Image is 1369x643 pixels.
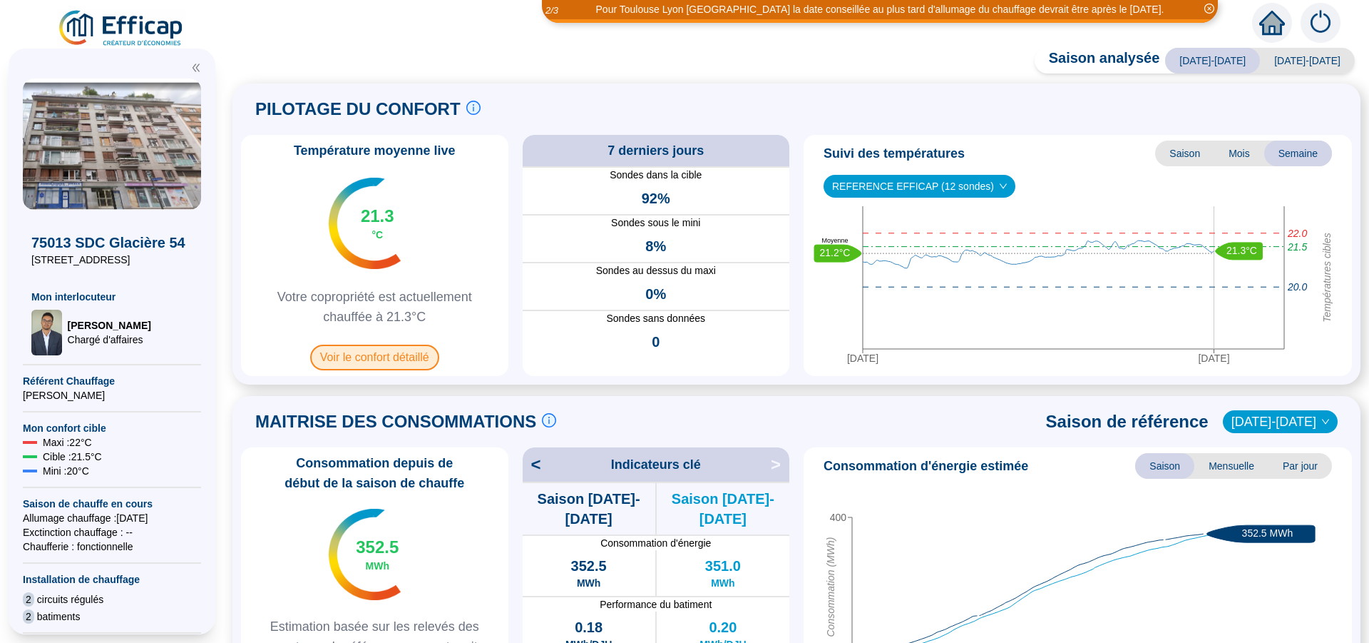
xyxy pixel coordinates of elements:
[466,101,481,115] span: info-circle
[523,311,790,326] span: Sondes sans données
[361,205,394,228] span: 21.3
[523,597,790,612] span: Performance du batiment
[542,413,556,427] span: info-circle
[607,141,704,161] span: 7 derniers jours
[23,572,201,587] span: Installation de chauffage
[832,176,1007,197] span: REFERENCE EFFICAP (12 sondes)
[1226,244,1257,255] text: 21.3°C
[329,178,401,269] img: indicateur températures
[611,455,701,475] span: Indicateurs clé
[247,453,503,493] span: Consommation depuis de début de la saison de chauffe
[68,318,151,333] span: [PERSON_NAME]
[1321,417,1330,426] span: down
[771,453,789,476] span: >
[255,410,536,433] span: MAITRISE DES CONSOMMATIONS
[37,609,81,624] span: batiments
[1287,241,1307,252] tspan: 21.5
[68,333,151,347] span: Chargé d'affaires
[31,253,193,267] span: [STREET_ADDRESS]
[1287,228,1307,239] tspan: 22.0
[523,263,790,278] span: Sondes au dessus du maxi
[285,141,464,161] span: Température moyenne live
[1321,233,1333,323] tspan: Températures cibles
[709,617,737,637] span: 0.20
[31,233,193,253] span: 75013 SDC Glacière 54
[1035,48,1160,74] span: Saison analysée
[356,536,399,559] span: 352.5
[657,489,789,529] span: Saison [DATE]-[DATE]
[23,540,201,554] span: Chaufferie : fonctionnelle
[1165,48,1260,74] span: [DATE]-[DATE]
[825,537,836,637] tspan: Consommation (MWh)
[824,143,965,163] span: Suivi des températures
[43,464,89,478] span: Mini : 20 °C
[1268,453,1332,479] span: Par jour
[642,188,670,208] span: 92%
[523,453,541,476] span: <
[824,456,1028,476] span: Consommation d'énergie estimée
[23,511,201,525] span: Allumage chauffage : [DATE]
[1231,411,1329,432] span: 2023-2024
[191,63,201,73] span: double-left
[23,592,34,607] span: 2
[1301,3,1340,43] img: alerts
[1204,4,1214,14] span: close-circle
[577,576,600,590] span: MWh
[23,525,201,540] span: Exctinction chauffage : --
[596,2,1164,17] div: Pour Toulouse Lyon [GEOGRAPHIC_DATA] la date conseillée au plus tard d'allumage du chauffage devr...
[1046,410,1209,433] span: Saison de référence
[37,592,103,607] span: circuits régulés
[645,236,666,256] span: 8%
[57,9,186,49] img: efficap energie logo
[23,374,201,388] span: Référent Chauffage
[830,512,847,523] tspan: 400
[847,353,878,364] tspan: [DATE]
[711,576,734,590] span: MWh
[23,388,201,402] span: [PERSON_NAME]
[821,237,848,244] text: Moyenne
[1259,10,1285,36] span: home
[43,450,102,464] span: Cible : 21.5 °C
[523,489,655,529] span: Saison [DATE]-[DATE]
[1242,527,1293,539] text: 352.5 MWh
[310,345,439,370] span: Voir le confort détaillé
[366,559,389,573] span: MWh
[31,310,62,355] img: Chargé d'affaires
[1198,353,1229,364] tspan: [DATE]
[23,609,34,624] span: 2
[23,497,201,511] span: Saison de chauffe en cours
[645,284,666,304] span: 0%
[571,556,607,576] span: 352.5
[1135,453,1194,479] span: Saison
[523,216,790,231] span: Sondes sous le mini
[1287,281,1307,293] tspan: 20.0
[575,617,603,637] span: 0.18
[247,287,503,327] span: Votre copropriété est actuellement chauffée à 21.3°C
[329,509,401,600] img: indicateur températures
[820,247,851,258] text: 21.2°C
[1264,141,1332,166] span: Semaine
[1260,48,1355,74] span: [DATE]-[DATE]
[371,228,383,242] span: °C
[43,435,92,450] span: Maxi : 22 °C
[523,168,790,183] span: Sondes dans la cible
[31,290,193,304] span: Mon interlocuteur
[1155,141,1214,166] span: Saison
[999,182,1007,191] span: down
[1214,141,1264,166] span: Mois
[1194,453,1268,479] span: Mensuelle
[705,556,741,576] span: 351.0
[255,98,461,121] span: PILOTAGE DU CONFORT
[23,421,201,435] span: Mon confort cible
[652,332,660,352] span: 0
[523,536,790,550] span: Consommation d'énergie
[545,5,558,16] i: 2 / 3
